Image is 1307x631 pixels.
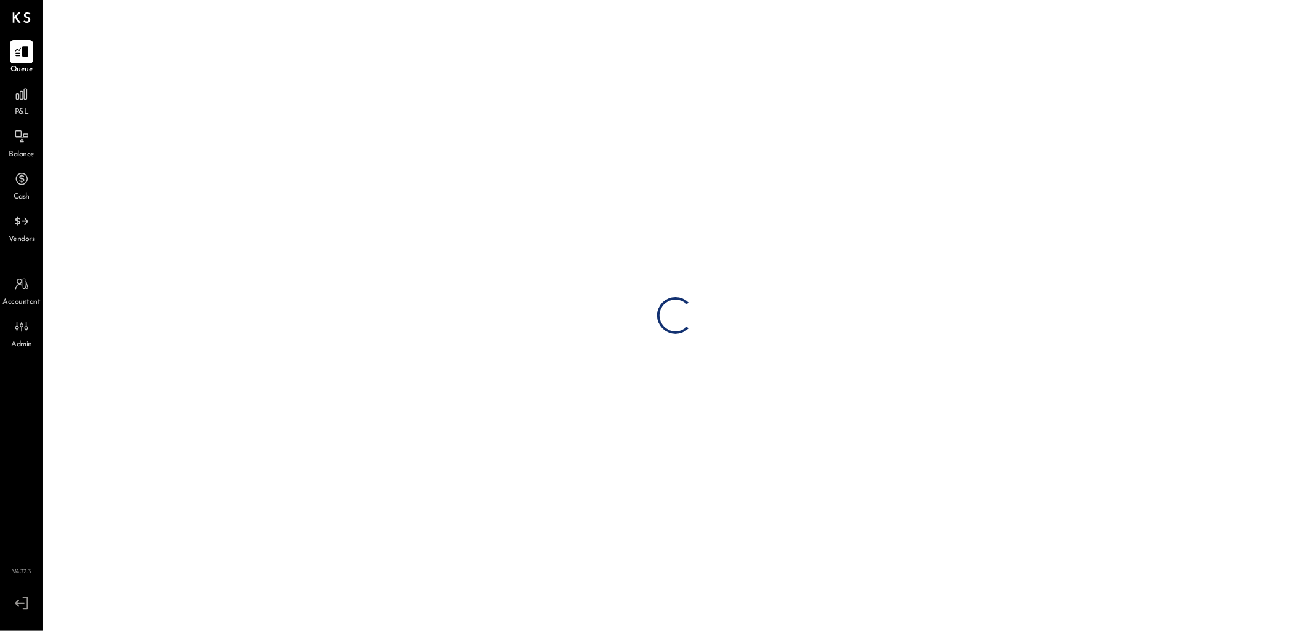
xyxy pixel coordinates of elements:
span: P&L [15,107,29,118]
span: Vendors [9,234,35,245]
a: Queue [1,40,42,76]
span: Accountant [3,297,41,308]
a: P&L [1,82,42,118]
a: Vendors [1,210,42,245]
span: Queue [10,65,33,76]
a: Balance [1,125,42,161]
a: Cash [1,167,42,203]
a: Accountant [1,272,42,308]
a: Admin [1,315,42,351]
span: Admin [11,339,32,351]
span: Cash [14,192,30,203]
span: Balance [9,149,34,161]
